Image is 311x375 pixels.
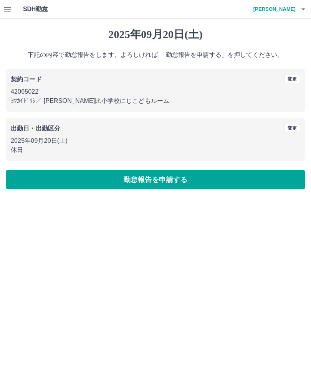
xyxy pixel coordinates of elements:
[11,96,300,106] p: ﾖﾂｶｲﾄﾞｳｼ ／ [PERSON_NAME]比小学校にじこどもルーム
[284,124,300,132] button: 変更
[6,50,305,59] p: 下記の内容で勤怠報告をします。よろしければ 「勤怠報告を申請する」を押してください。
[11,76,42,83] b: 契約コード
[11,125,60,132] b: 出勤日・出勤区分
[284,75,300,83] button: 変更
[11,136,300,145] p: 2025年09月20日(土)
[11,87,300,96] p: 42065022
[6,170,305,189] button: 勤怠報告を申請する
[6,28,305,41] h1: 2025年09月20日(土)
[11,145,300,155] p: 休日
